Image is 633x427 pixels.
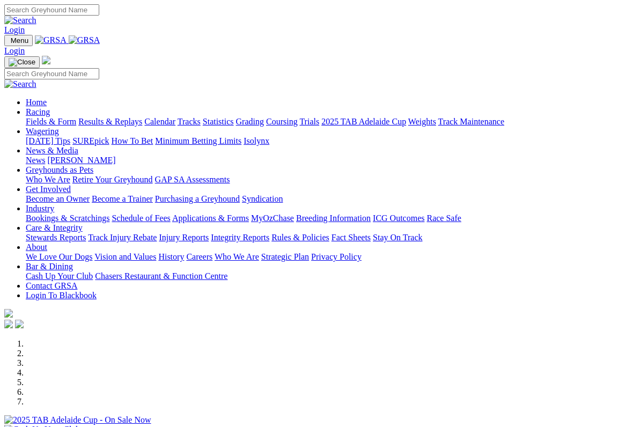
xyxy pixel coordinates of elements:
a: Cash Up Your Club [26,271,93,281]
a: Stewards Reports [26,233,86,242]
a: Applications & Forms [172,213,249,223]
img: logo-grsa-white.png [42,56,50,64]
img: Search [4,79,36,89]
a: Racing [26,107,50,116]
a: Vision and Values [94,252,156,261]
a: Calendar [144,117,175,126]
img: logo-grsa-white.png [4,309,13,318]
a: Careers [186,252,212,261]
a: News [26,156,45,165]
img: Search [4,16,36,25]
a: Contact GRSA [26,281,77,290]
a: Purchasing a Greyhound [155,194,240,203]
a: Home [26,98,47,107]
a: How To Bet [112,136,153,145]
a: Results & Replays [78,117,142,126]
a: ICG Outcomes [373,213,424,223]
a: Breeding Information [296,213,371,223]
div: Greyhounds as Pets [26,175,629,185]
input: Search [4,68,99,79]
div: Wagering [26,136,629,146]
div: Racing [26,117,629,127]
div: Bar & Dining [26,271,629,281]
img: Close [9,58,35,67]
a: Race Safe [426,213,461,223]
img: GRSA [69,35,100,45]
a: Integrity Reports [211,233,269,242]
a: Fact Sheets [332,233,371,242]
span: Menu [11,36,28,45]
a: We Love Our Dogs [26,252,92,261]
a: Privacy Policy [311,252,362,261]
a: 2025 TAB Adelaide Cup [321,117,406,126]
a: Statistics [203,117,234,126]
a: Become a Trainer [92,194,153,203]
a: Login To Blackbook [26,291,97,300]
div: Get Involved [26,194,629,204]
a: Grading [236,117,264,126]
a: Track Maintenance [438,117,504,126]
div: About [26,252,629,262]
a: About [26,242,47,252]
a: Bookings & Scratchings [26,213,109,223]
div: News & Media [26,156,629,165]
a: Who We Are [215,252,259,261]
img: GRSA [35,35,67,45]
a: Industry [26,204,54,213]
a: Login [4,25,25,34]
a: Minimum Betting Limits [155,136,241,145]
img: 2025 TAB Adelaide Cup - On Sale Now [4,415,151,425]
a: [PERSON_NAME] [47,156,115,165]
a: Fields & Form [26,117,76,126]
div: Industry [26,213,629,223]
a: SUREpick [72,136,109,145]
a: Weights [408,117,436,126]
a: Wagering [26,127,59,136]
a: News & Media [26,146,78,155]
a: History [158,252,184,261]
img: twitter.svg [15,320,24,328]
button: Toggle navigation [4,56,40,68]
a: Coursing [266,117,298,126]
a: Get Involved [26,185,71,194]
a: Care & Integrity [26,223,83,232]
a: Trials [299,117,319,126]
a: Greyhounds as Pets [26,165,93,174]
a: Track Injury Rebate [88,233,157,242]
a: Strategic Plan [261,252,309,261]
a: MyOzChase [251,213,294,223]
a: Stay On Track [373,233,422,242]
a: Who We Are [26,175,70,184]
a: Rules & Policies [271,233,329,242]
a: Chasers Restaurant & Function Centre [95,271,227,281]
a: Isolynx [244,136,269,145]
input: Search [4,4,99,16]
a: Become an Owner [26,194,90,203]
a: Tracks [178,117,201,126]
a: Schedule of Fees [112,213,170,223]
img: facebook.svg [4,320,13,328]
a: Retire Your Greyhound [72,175,153,184]
a: Login [4,46,25,55]
div: Care & Integrity [26,233,629,242]
a: Bar & Dining [26,262,73,271]
a: Syndication [242,194,283,203]
a: Injury Reports [159,233,209,242]
a: GAP SA Assessments [155,175,230,184]
button: Toggle navigation [4,35,33,46]
a: [DATE] Tips [26,136,70,145]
